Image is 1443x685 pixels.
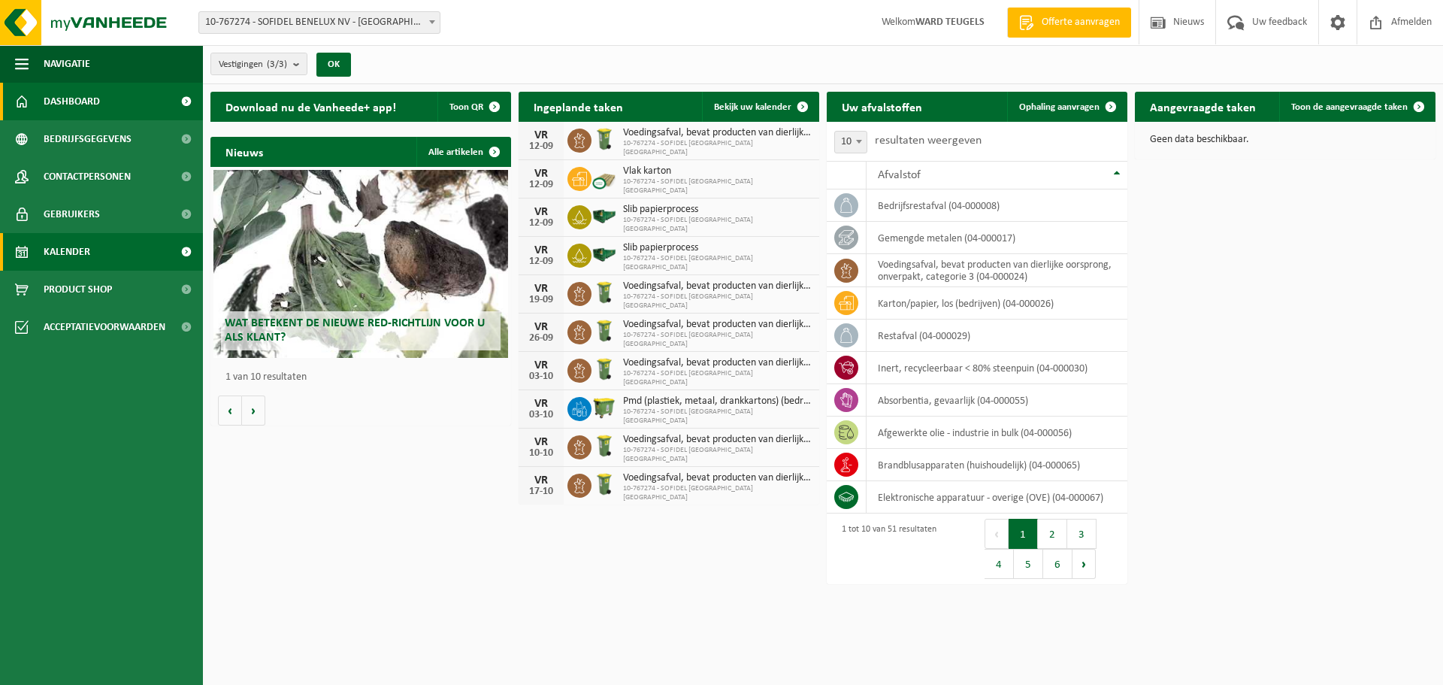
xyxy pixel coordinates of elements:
div: 1 tot 10 van 51 resultaten [834,517,936,580]
div: 12-09 [526,180,556,190]
div: 12-09 [526,141,556,152]
label: resultaten weergeven [875,135,982,147]
div: 10-10 [526,448,556,459]
span: Voedingsafval, bevat producten van dierlijke oorsprong, onverpakt, categorie 3 [623,472,812,484]
div: VR [526,321,556,333]
h2: Aangevraagde taken [1135,92,1271,121]
button: Previous [985,519,1009,549]
div: VR [526,436,556,448]
img: WB-0140-HPE-GN-50 [591,471,617,497]
img: WB-0140-HPE-GN-50 [591,318,617,344]
span: 10-767274 - SOFIDEL [GEOGRAPHIC_DATA] [GEOGRAPHIC_DATA] [623,369,812,387]
span: Toon de aangevraagde taken [1291,102,1408,112]
span: Ophaling aanvragen [1019,102,1100,112]
button: Toon QR [437,92,510,122]
div: VR [526,168,556,180]
a: Bekijk uw kalender [702,92,818,122]
span: Slib papierprocess [623,242,812,254]
div: 17-10 [526,486,556,497]
span: 10-767274 - SOFIDEL [GEOGRAPHIC_DATA] [GEOGRAPHIC_DATA] [623,408,812,426]
img: WB-0140-HPE-GN-50 [591,280,617,305]
span: Vestigingen [219,53,287,76]
span: Kalender [44,233,90,271]
span: Afvalstof [878,169,921,181]
img: WB-0140-HPE-GN-50 [591,433,617,459]
button: 5 [1014,549,1043,579]
td: brandblusapparaten (huishoudelijk) (04-000065) [867,449,1127,481]
span: Voedingsafval, bevat producten van dierlijke oorsprong, onverpakt, categorie 3 [623,434,812,446]
td: karton/papier, los (bedrijven) (04-000026) [867,287,1127,320]
td: absorbentia, gevaarlijk (04-000055) [867,384,1127,417]
div: VR [526,206,556,218]
button: Next [1072,549,1096,579]
span: 10-767274 - SOFIDEL [GEOGRAPHIC_DATA] [GEOGRAPHIC_DATA] [623,484,812,502]
div: VR [526,244,556,256]
count: (3/3) [267,59,287,69]
td: elektronische apparatuur - overige (OVE) (04-000067) [867,481,1127,514]
h2: Download nu de Vanheede+ app! [210,92,411,121]
span: Toon QR [449,102,483,112]
h2: Nieuws [210,137,278,166]
button: OK [316,53,351,77]
button: 6 [1043,549,1072,579]
span: Vlak karton [623,165,812,177]
div: VR [526,283,556,295]
div: 12-09 [526,218,556,229]
a: Alle artikelen [416,137,510,167]
div: 26-09 [526,333,556,344]
div: VR [526,474,556,486]
span: Voedingsafval, bevat producten van dierlijke oorsprong, onverpakt, categorie 3 [623,357,812,369]
span: Wat betekent de nieuwe RED-richtlijn voor u als klant? [225,317,485,344]
span: Gebruikers [44,195,100,233]
td: gemengde metalen (04-000017) [867,222,1127,254]
a: Toon de aangevraagde taken [1279,92,1434,122]
span: Bedrijfsgegevens [44,120,132,158]
div: 03-10 [526,410,556,420]
td: inert, recycleerbaar < 80% steenpuin (04-000030) [867,352,1127,384]
strong: WARD TEUGELS [915,17,985,28]
span: Acceptatievoorwaarden [44,308,165,346]
img: HK-XS-16-GN-00 [591,241,617,267]
img: HK-XS-16-GN-00 [591,203,617,229]
button: 1 [1009,519,1038,549]
span: Slib papierprocess [623,204,812,216]
span: Product Shop [44,271,112,308]
a: Ophaling aanvragen [1007,92,1126,122]
button: Vorige [218,396,242,426]
span: 10-767274 - SOFIDEL [GEOGRAPHIC_DATA] [GEOGRAPHIC_DATA] [623,292,812,311]
img: WB-0140-HPE-GN-50 [591,126,617,152]
a: Wat betekent de nieuwe RED-richtlijn voor u als klant? [213,170,508,358]
span: 10-767274 - SOFIDEL [GEOGRAPHIC_DATA] [GEOGRAPHIC_DATA] [623,446,812,464]
span: 10-767274 - SOFIDEL [GEOGRAPHIC_DATA] [GEOGRAPHIC_DATA] [623,216,812,234]
td: voedingsafval, bevat producten van dierlijke oorsprong, onverpakt, categorie 3 (04-000024) [867,254,1127,287]
img: WB-1100-HPE-GN-50 [591,395,617,420]
button: 3 [1067,519,1097,549]
span: Voedingsafval, bevat producten van dierlijke oorsprong, onverpakt, categorie 3 [623,280,812,292]
p: Geen data beschikbaar. [1150,135,1420,145]
button: Volgende [242,396,265,426]
span: 10 [835,132,867,153]
button: 2 [1038,519,1067,549]
span: 10-767274 - SOFIDEL [GEOGRAPHIC_DATA] [GEOGRAPHIC_DATA] [623,177,812,195]
span: Dashboard [44,83,100,120]
span: Offerte aanvragen [1038,15,1124,30]
span: Bekijk uw kalender [714,102,791,112]
div: VR [526,129,556,141]
span: Pmd (plastiek, metaal, drankkartons) (bedrijven) [623,396,812,408]
span: Voedingsafval, bevat producten van dierlijke oorsprong, onverpakt, categorie 3 [623,127,812,139]
span: Voedingsafval, bevat producten van dierlijke oorsprong, onverpakt, categorie 3 [623,319,812,331]
button: 4 [985,549,1014,579]
span: 10-767274 - SOFIDEL BENELUX NV - DUFFEL [198,11,440,34]
p: 1 van 10 resultaten [225,372,504,383]
div: VR [526,398,556,410]
td: bedrijfsrestafval (04-000008) [867,189,1127,222]
span: Navigatie [44,45,90,83]
a: Offerte aanvragen [1007,8,1131,38]
span: 10-767274 - SOFIDEL [GEOGRAPHIC_DATA] [GEOGRAPHIC_DATA] [623,331,812,349]
span: 10 [834,131,867,153]
img: PB-CU [591,165,617,190]
td: restafval (04-000029) [867,320,1127,352]
h2: Ingeplande taken [519,92,638,121]
div: 12-09 [526,256,556,267]
td: afgewerkte olie - industrie in bulk (04-000056) [867,417,1127,449]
